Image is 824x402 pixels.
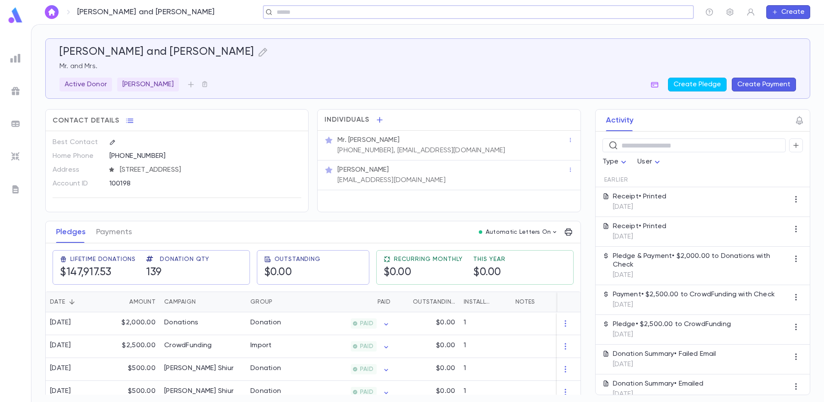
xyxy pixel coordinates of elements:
[53,149,102,163] p: Home Phone
[613,222,667,231] p: Receipt • Printed
[413,292,455,312] div: Outstanding
[613,330,731,339] p: [DATE]
[53,135,102,149] p: Best Contact
[613,232,667,241] p: [DATE]
[613,380,704,388] p: Donation Summary • Emailed
[613,390,704,399] p: [DATE]
[250,387,281,396] div: Donation
[250,318,281,327] div: Donation
[50,341,71,350] div: [DATE]
[436,364,455,373] p: $0.00
[637,154,662,170] div: User
[613,290,775,299] p: Payment • $2,500.00 to CrowdFunding with Check
[356,343,377,350] span: PAID
[164,341,212,350] div: CrowdFunding
[459,292,511,312] div: Installments
[56,221,86,243] button: Pledges
[264,266,292,279] h5: $0.00
[160,256,209,263] span: Donation Qty
[115,295,129,309] button: Sort
[515,292,535,312] div: Notes
[65,80,107,89] p: Active Donor
[109,149,301,162] div: [PHONE_NUMBER]
[395,292,459,312] div: Outstanding
[493,295,507,309] button: Sort
[668,78,727,91] button: Create Pledge
[104,358,160,381] div: $500.00
[7,7,24,24] img: logo
[486,229,551,236] p: Automatic Letters On
[10,86,21,96] img: campaigns_grey.99e729a5f7ee94e3726e6486bddda8f1.svg
[356,366,377,373] span: PAID
[436,341,455,350] p: $0.00
[459,335,511,358] div: 1
[50,364,71,373] div: [DATE]
[116,166,302,174] span: [STREET_ADDRESS]
[613,192,667,201] p: Receipt • Printed
[613,320,731,329] p: Pledge • $2,500.00 to CrowdFunding
[399,295,413,309] button: Sort
[464,292,493,312] div: Installments
[613,252,789,269] p: Pledge & Payment • $2,000.00 to Donations with Check
[160,292,246,312] div: Campaign
[250,364,281,373] div: Donation
[356,389,377,396] span: PAID
[59,62,796,71] p: Mr. and Mrs.
[766,5,810,19] button: Create
[250,341,272,350] div: Import
[117,78,179,91] div: [PERSON_NAME]
[337,146,505,155] p: [PHONE_NUMBER], [EMAIL_ADDRESS][DOMAIN_NAME]
[384,266,412,279] h5: $0.00
[337,136,400,144] p: Mr. [PERSON_NAME]
[250,292,272,312] div: Group
[50,292,65,312] div: Date
[104,292,160,312] div: Amount
[10,184,21,195] img: letters_grey.7941b92b52307dd3b8a917253454ce1c.svg
[104,312,160,335] div: $2,000.00
[122,80,174,89] p: [PERSON_NAME]
[337,176,445,185] p: [EMAIL_ADDRESS][DOMAIN_NAME]
[613,271,789,280] p: [DATE]
[394,256,463,263] span: Recurring Monthly
[459,358,511,381] div: 1
[164,364,234,373] div: Ari Sommers Shiur
[272,295,286,309] button: Sort
[511,292,619,312] div: Notes
[613,360,716,369] p: [DATE]
[77,7,215,17] p: [PERSON_NAME] and [PERSON_NAME]
[473,256,506,263] span: This Year
[53,116,119,125] span: Contact Details
[196,295,209,309] button: Sort
[637,158,652,165] span: User
[459,312,511,335] div: 1
[146,266,162,279] h5: 139
[53,163,102,177] p: Address
[311,292,395,312] div: Paid
[164,318,199,327] div: Donations
[60,266,112,279] h5: $147,917.53
[59,46,254,59] h5: [PERSON_NAME] and [PERSON_NAME]
[129,292,156,312] div: Amount
[602,158,619,165] span: Type
[475,226,562,238] button: Automatic Letters On
[275,256,321,263] span: Outstanding
[164,387,234,396] div: Ari Sommers Shiur
[613,203,667,211] p: [DATE]
[50,387,71,396] div: [DATE]
[47,9,57,16] img: home_white.a664292cf8c1dea59945f0da9f25487c.svg
[436,387,455,396] p: $0.00
[732,78,796,91] button: Create Payment
[50,318,71,327] div: [DATE]
[53,177,102,191] p: Account ID
[337,166,389,174] p: [PERSON_NAME]
[364,295,378,309] button: Sort
[378,292,390,312] div: Paid
[613,350,716,358] p: Donation Summary • Failed Email
[246,292,311,312] div: Group
[473,266,501,279] h5: $0.00
[96,221,132,243] button: Payments
[10,53,21,63] img: reports_grey.c525e4749d1bce6a11f5fe2a8de1b229.svg
[356,320,377,327] span: PAID
[325,116,369,124] span: Individuals
[59,78,112,91] div: Active Donor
